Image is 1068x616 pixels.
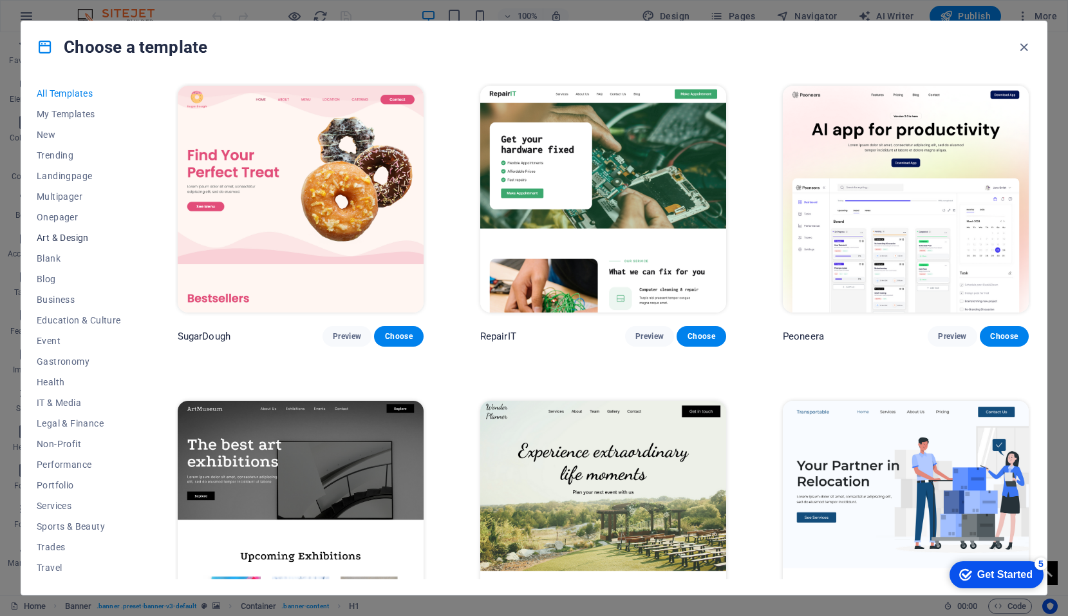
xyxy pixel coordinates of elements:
span: Choose [990,331,1018,342]
span: Blank [37,253,121,264]
span: My Templates [37,109,121,119]
button: All Templates [37,83,121,104]
button: Onepager [37,207,121,227]
span: All Templates [37,88,121,99]
span: Health [37,377,121,387]
span: Art & Design [37,233,121,243]
span: Onepager [37,212,121,222]
span: Legal & Finance [37,418,121,428]
span: Education & Culture [37,315,121,325]
span: Gastronomy [37,356,121,367]
button: Art & Design [37,227,121,248]
button: Trending [37,145,121,166]
span: Preview [938,331,966,342]
button: Blank [37,248,121,269]
button: Preview [323,326,371,347]
span: Business [37,294,121,305]
span: Multipager [37,191,121,202]
button: Education & Culture [37,310,121,331]
img: SugarDough [178,86,424,313]
span: Event [37,336,121,346]
button: My Templates [37,104,121,124]
span: Blog [37,274,121,284]
button: Legal & Finance [37,413,121,434]
span: Services [37,501,121,511]
button: Preview [625,326,674,347]
span: Trades [37,542,121,552]
img: RepairIT [480,86,726,313]
button: Preview [928,326,977,347]
div: Get Started [38,14,93,26]
span: New [37,130,121,140]
span: Landingpage [37,171,121,181]
span: Choose [384,331,413,342]
button: New [37,124,121,145]
p: SugarDough [178,330,230,343]
span: Portfolio [37,480,121,490]
button: Multipager [37,186,121,207]
button: Gastronomy [37,351,121,372]
button: Performance [37,454,121,475]
button: Choose [374,326,423,347]
button: Trades [37,537,121,557]
button: Sports & Beauty [37,516,121,537]
span: Sports & Beauty [37,521,121,532]
span: Choose [687,331,715,342]
button: Health [37,372,121,392]
button: Services [37,496,121,516]
img: Peoneera [783,86,1029,313]
span: Travel [37,563,121,573]
span: Non-Profit [37,439,121,449]
span: Preview [333,331,361,342]
button: Choose [980,326,1029,347]
div: Get Started 5 items remaining, 0% complete [10,6,104,34]
h4: Choose a template [37,37,207,57]
button: Business [37,289,121,310]
span: Trending [37,150,121,160]
button: Event [37,331,121,351]
p: RepairIT [480,330,516,343]
p: Peoneera [783,330,824,343]
button: Non-Profit [37,434,121,454]
span: Preview [635,331,664,342]
span: IT & Media [37,398,121,408]
button: Wireframe [37,578,121,599]
span: Performance [37,459,121,470]
button: Landingpage [37,166,121,186]
button: Blog [37,269,121,289]
button: Portfolio [37,475,121,496]
button: Travel [37,557,121,578]
button: Choose [677,326,726,347]
div: 5 [95,3,108,15]
button: IT & Media [37,392,121,413]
